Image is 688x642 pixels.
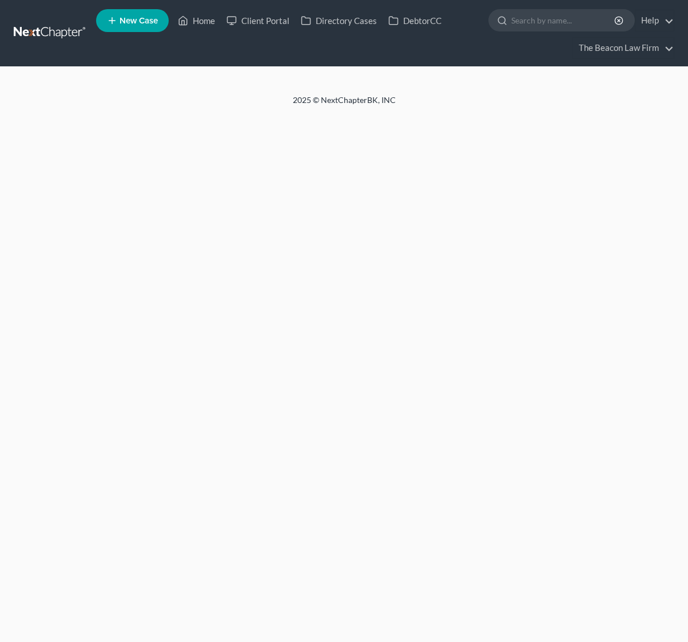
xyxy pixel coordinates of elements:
[120,17,158,25] span: New Case
[635,10,674,31] a: Help
[172,10,221,31] a: Home
[18,94,670,115] div: 2025 © NextChapterBK, INC
[383,10,447,31] a: DebtorCC
[573,38,674,58] a: The Beacon Law Firm
[295,10,383,31] a: Directory Cases
[511,10,616,31] input: Search by name...
[221,10,295,31] a: Client Portal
